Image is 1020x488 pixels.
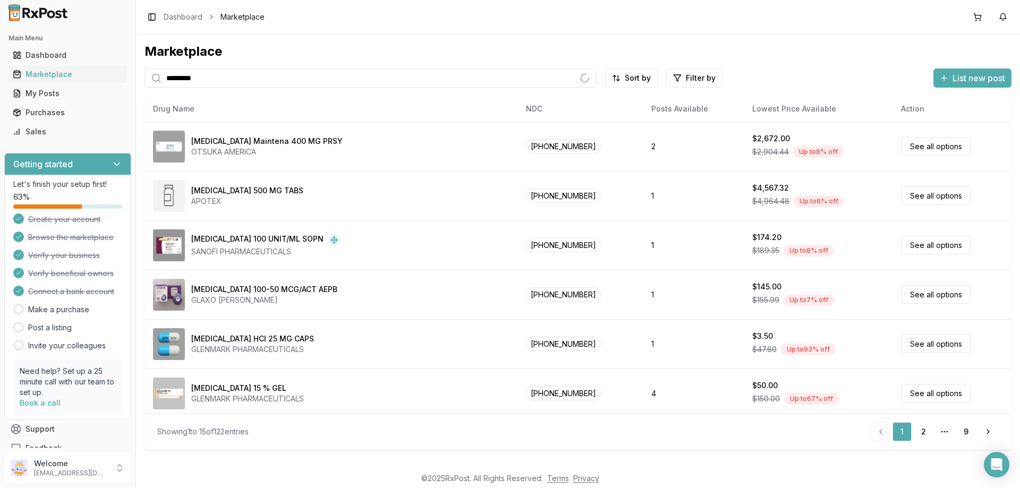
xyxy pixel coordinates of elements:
[901,236,971,254] a: See all options
[13,88,123,99] div: My Posts
[933,69,1011,88] button: List new post
[752,331,773,341] div: $3.50
[794,195,844,207] div: Up to 8 % off
[4,66,131,83] button: Marketplace
[191,246,341,257] div: SANOFI PHARMACEUTICALS
[573,474,599,483] a: Privacy
[13,158,73,170] h3: Getting started
[752,133,790,144] div: $2,672.00
[191,196,303,207] div: APOTEX
[643,369,744,418] td: 4
[784,245,834,256] div: Up to 8 % off
[13,69,123,80] div: Marketplace
[984,452,1009,477] div: Open Intercom Messenger
[4,439,131,458] button: Feedback
[34,469,108,477] p: [EMAIL_ADDRESS][DOMAIN_NAME]
[526,386,601,400] span: [PHONE_NUMBER]
[643,171,744,220] td: 1
[752,281,781,292] div: $145.00
[191,383,286,393] div: [MEDICAL_DATA] 15 % GEL
[4,4,72,21] img: RxPost Logo
[8,34,127,42] h2: Main Menu
[20,366,116,398] p: Need help? Set up a 25 minute call with our team to set up.
[933,74,1011,84] a: List new post
[526,139,601,153] span: [PHONE_NUMBER]
[526,238,601,252] span: [PHONE_NUMBER]
[643,122,744,171] td: 2
[191,344,314,355] div: GLENMARK PHARMACEUTICALS
[744,96,892,122] th: Lowest Price Available
[643,96,744,122] th: Posts Available
[4,104,131,121] button: Purchases
[191,393,304,404] div: GLENMARK PHARMACEUTICALS
[13,192,30,202] span: 63 %
[4,47,131,64] button: Dashboard
[956,422,975,441] a: 9
[914,422,933,441] a: 2
[901,335,971,353] a: See all options
[752,295,779,305] span: $155.99
[892,422,912,441] a: 1
[164,12,265,22] nav: breadcrumb
[28,250,100,261] span: Verify your business
[526,287,601,302] span: [PHONE_NUMBER]
[752,183,789,193] div: $4,567.32
[643,270,744,319] td: 1
[153,378,185,409] img: Azelaic Acid 15 % GEL
[4,123,131,140] button: Sales
[781,344,836,355] div: Up to 93 % off
[977,422,999,441] a: Go to next page
[666,69,722,88] button: Filter by
[153,131,185,162] img: Abilify Maintena 400 MG PRSY
[28,340,106,351] a: Invite your colleagues
[191,136,343,147] div: [MEDICAL_DATA] Maintena 400 MG PRSY
[901,285,971,304] a: See all options
[191,147,343,157] div: OTSUKA AMERICA
[517,96,643,122] th: NDC
[191,295,337,305] div: GLAXO [PERSON_NAME]
[901,186,971,205] a: See all options
[13,126,123,137] div: Sales
[8,46,127,65] a: Dashboard
[526,337,601,351] span: [PHONE_NUMBER]
[13,50,123,61] div: Dashboard
[153,328,185,360] img: Atomoxetine HCl 25 MG CAPS
[164,12,202,22] a: Dashboard
[8,65,127,84] a: Marketplace
[643,220,744,270] td: 1
[153,180,185,212] img: Abiraterone Acetate 500 MG TABS
[547,474,569,483] a: Terms
[153,229,185,261] img: Admelog SoloStar 100 UNIT/ML SOPN
[144,43,1011,60] div: Marketplace
[4,419,131,439] button: Support
[28,286,114,297] span: Connect a bank account
[28,322,72,333] a: Post a listing
[953,72,1005,84] span: List new post
[752,344,777,355] span: $47.60
[901,137,971,156] a: See all options
[191,185,303,196] div: [MEDICAL_DATA] 500 MG TABS
[8,103,127,122] a: Purchases
[871,422,999,441] nav: pagination
[643,319,744,369] td: 1
[191,234,324,246] div: [MEDICAL_DATA] 100 UNIT/ML SOPN
[526,189,601,203] span: [PHONE_NUMBER]
[8,84,127,103] a: My Posts
[625,73,651,83] span: Sort by
[4,85,131,102] button: My Posts
[20,398,61,407] a: Book a call
[752,196,789,207] span: $4,964.48
[28,268,114,279] span: Verify beneficial owners
[28,214,100,225] span: Create your account
[752,393,780,404] span: $150.00
[8,122,127,141] a: Sales
[793,146,844,158] div: Up to 8 % off
[11,459,28,476] img: User avatar
[220,12,265,22] span: Marketplace
[25,443,62,453] span: Feedback
[157,426,249,437] div: Showing 1 to 15 of 122 entries
[191,333,314,344] div: [MEDICAL_DATA] HCl 25 MG CAPS
[144,96,517,122] th: Drug Name
[892,96,1011,122] th: Action
[13,107,123,118] div: Purchases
